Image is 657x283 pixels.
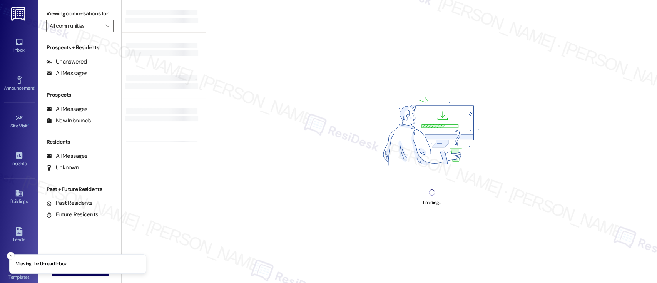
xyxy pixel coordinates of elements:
[50,20,101,32] input: All communities
[46,164,79,172] div: Unknown
[27,160,28,165] span: •
[34,84,35,90] span: •
[7,252,15,260] button: Close toast
[105,23,110,29] i: 
[46,152,87,160] div: All Messages
[46,117,91,125] div: New Inbounds
[38,44,121,52] div: Prospects + Residents
[38,138,121,146] div: Residents
[46,69,87,77] div: All Messages
[16,261,66,268] p: Viewing the Unread inbox
[38,91,121,99] div: Prospects
[30,273,31,279] span: •
[38,185,121,193] div: Past + Future Residents
[46,105,87,113] div: All Messages
[4,111,35,132] a: Site Visit •
[46,58,87,66] div: Unanswered
[11,7,27,21] img: ResiDesk Logo
[4,187,35,208] a: Buildings
[28,122,29,127] span: •
[46,199,93,207] div: Past Residents
[423,199,440,207] div: Loading...
[4,35,35,56] a: Inbox
[46,211,98,219] div: Future Residents
[4,225,35,246] a: Leads
[4,149,35,170] a: Insights •
[46,8,114,20] label: Viewing conversations for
